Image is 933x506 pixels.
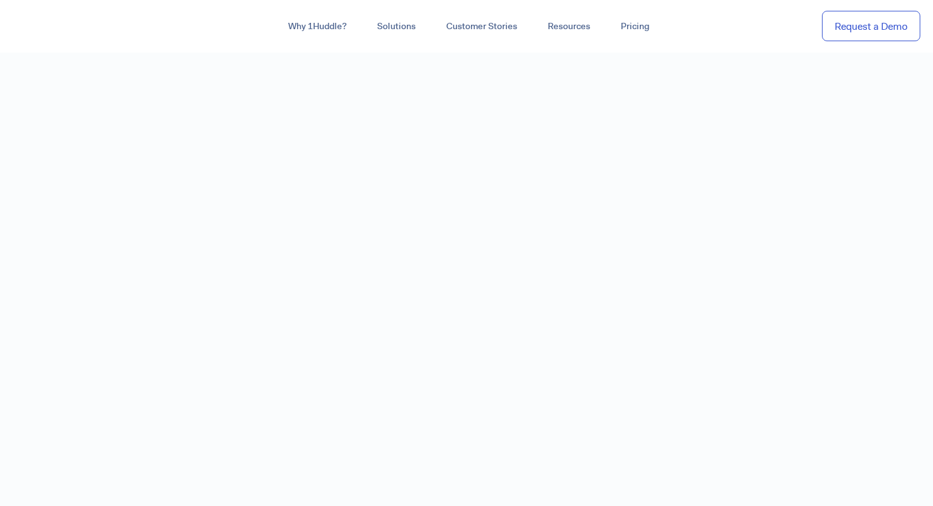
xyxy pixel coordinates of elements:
a: Resources [533,15,605,38]
a: Customer Stories [431,15,533,38]
img: ... [13,14,103,38]
a: Why 1Huddle? [273,15,362,38]
a: Solutions [362,15,431,38]
a: Request a Demo [822,11,920,42]
a: Pricing [605,15,665,38]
